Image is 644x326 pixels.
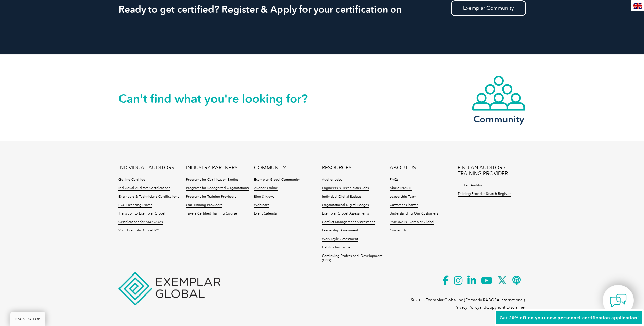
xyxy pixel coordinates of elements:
[118,178,145,182] a: Getting Certified
[390,220,434,225] a: RABQSA is Exemplar Global
[390,203,418,208] a: Customer Charter
[455,305,479,310] a: Privacy Policy
[455,304,526,311] p: and
[451,0,526,16] a: Exemplar Community
[486,305,526,310] a: Copyright Disclaimer
[186,211,237,216] a: Take a Certified Training Course
[390,165,416,171] a: ABOUT US
[186,165,237,171] a: INDUSTRY PARTNERS
[118,228,161,233] a: Your Exemplar Global ROI
[10,312,45,326] a: BACK TO TOP
[472,75,526,123] a: Community
[322,203,369,208] a: Organizational Digital Badges
[254,178,300,182] a: Exemplar Global Community
[322,195,361,199] a: Individual Digital Badges
[118,4,526,15] h2: Ready to get certified? Register & Apply for your certification on
[458,192,511,197] a: Training Provider Search Register
[118,272,220,305] img: Exemplar Global
[472,115,526,123] h3: Community
[458,165,526,177] a: FIND AN AUDITOR / TRAINING PROVIDER
[186,186,249,191] a: Programs for Recognized Organizations
[322,211,369,216] a: Exemplar Global Assessments
[633,3,642,9] img: en
[254,186,278,191] a: Auditor Online
[390,195,416,199] a: Leadership Team
[118,220,163,225] a: Certifications for ASQ CQAs
[322,237,358,242] a: Work Style Assessment
[118,186,170,191] a: Individual Auditors Certifications
[390,211,438,216] a: Understanding Our Customers
[186,203,222,208] a: Our Training Providers
[472,75,526,111] img: icon-community.webp
[186,195,236,199] a: Programs for Training Providers
[118,203,152,208] a: FCC Licensing Exams
[118,93,322,104] h2: Can't find what you're looking for?
[390,228,406,233] a: Contact Us
[322,186,369,191] a: Engineers & Technicians Jobs
[322,178,342,182] a: Auditor Jobs
[322,245,350,250] a: Liability Insurance
[254,203,269,208] a: Webinars
[610,292,627,309] img: contact-chat.png
[458,183,482,188] a: Find an Auditor
[118,195,179,199] a: Engineers & Technicians Certifications
[500,315,639,320] span: Get 20% off on your new personnel certification application!
[322,165,351,171] a: RESOURCES
[118,165,174,171] a: INDIVIDUAL AUDITORS
[322,254,390,263] a: Continuing Professional Development (CPD)
[411,296,526,304] p: © 2025 Exemplar Global Inc (Formerly RABQSA International).
[390,178,398,182] a: FAQs
[186,178,238,182] a: Programs for Certification Bodies
[254,165,286,171] a: COMMUNITY
[322,220,375,225] a: Conflict Management Assessment
[254,195,274,199] a: Blog & News
[322,228,358,233] a: Leadership Assessment
[390,186,412,191] a: About iNARTE
[254,211,278,216] a: Event Calendar
[118,211,165,216] a: Transition to Exemplar Global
